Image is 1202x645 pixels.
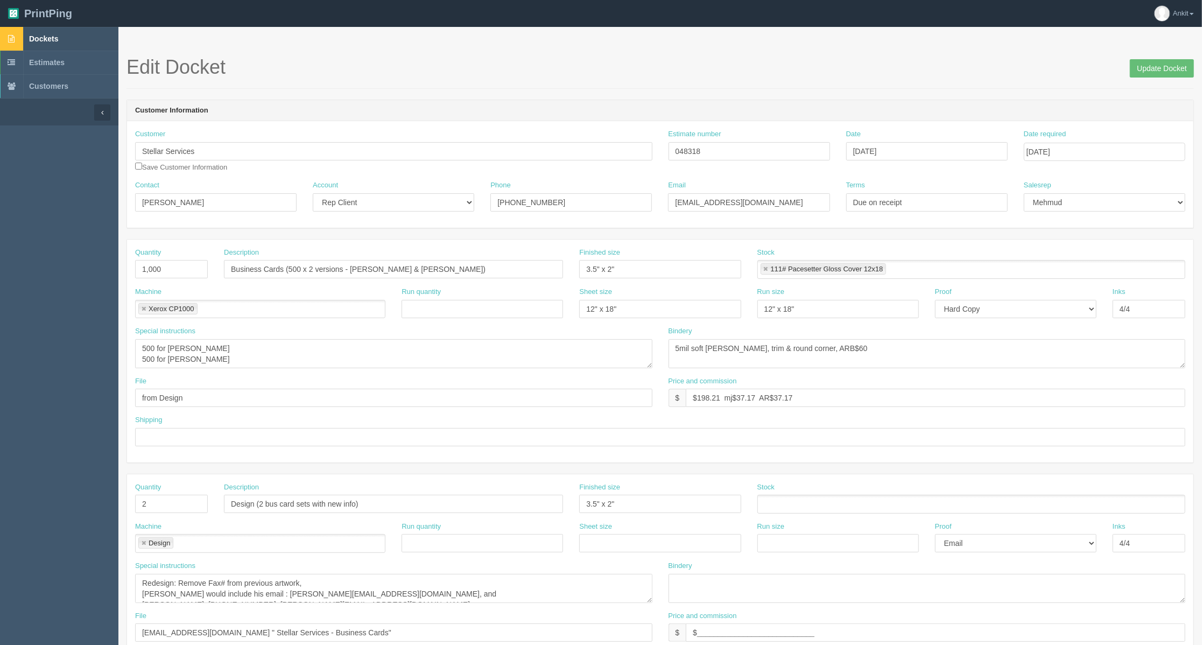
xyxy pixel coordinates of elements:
[1024,129,1066,139] label: Date required
[1155,6,1170,21] img: avatar_default-7531ab5dedf162e01f1e0bb0964e6a185e93c5c22dfe317fb01d7f8cd2b1632c.jpg
[846,129,861,139] label: Date
[935,287,952,297] label: Proof
[135,287,161,297] label: Machine
[135,561,195,571] label: Special instructions
[669,129,721,139] label: Estimate number
[757,482,775,493] label: Stock
[935,522,952,532] label: Proof
[126,57,1194,78] h1: Edit Docket
[579,248,620,258] label: Finished size
[127,100,1193,122] header: Customer Information
[135,376,146,387] label: File
[135,339,652,368] textarea: 500 for [PERSON_NAME] 500 for [PERSON_NAME]
[579,482,620,493] label: Finished size
[135,326,195,336] label: Special instructions
[771,265,883,272] div: 111# Pacesetter Gloss Cover 12x18
[29,34,58,43] span: Dockets
[224,482,259,493] label: Description
[313,180,338,191] label: Account
[669,561,692,571] label: Bindery
[1113,287,1126,297] label: Inks
[1024,180,1051,191] label: Salesrep
[29,82,68,90] span: Customers
[846,180,865,191] label: Terms
[135,180,159,191] label: Contact
[29,58,65,67] span: Estimates
[757,248,775,258] label: Stock
[1113,522,1126,532] label: Inks
[8,8,19,19] img: logo-3e63b451c926e2ac314895c53de4908e5d424f24456219fb08d385ab2e579770.png
[149,305,194,312] div: Xerox CP1000
[1130,59,1194,78] input: Update Docket
[135,129,652,172] div: Save Customer Information
[135,415,163,425] label: Shipping
[579,287,612,297] label: Sheet size
[757,522,785,532] label: Run size
[135,129,165,139] label: Customer
[669,326,692,336] label: Bindery
[669,611,737,621] label: Price and commission
[669,376,737,387] label: Price and commission
[402,522,441,532] label: Run quantity
[135,142,652,160] input: Enter customer name
[669,339,1186,368] textarea: 5mil soft [PERSON_NAME], trim & round corner, ARB$60
[135,574,652,603] textarea: Redesign: Remove Fax# from previous artwork, [PERSON_NAME] would include his email : [PERSON_NAME...
[402,287,441,297] label: Run quantity
[149,539,170,546] div: Design
[757,287,785,297] label: Run size
[135,611,146,621] label: File
[490,180,511,191] label: Phone
[135,482,161,493] label: Quantity
[224,248,259,258] label: Description
[579,522,612,532] label: Sheet size
[669,623,686,642] div: $
[135,248,161,258] label: Quantity
[668,180,686,191] label: Email
[669,389,686,407] div: $
[135,522,161,532] label: Machine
